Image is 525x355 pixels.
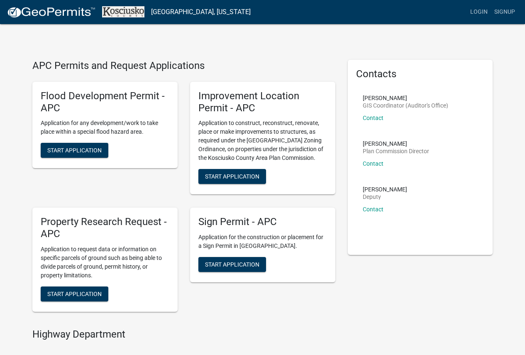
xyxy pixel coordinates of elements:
p: Deputy [363,194,407,200]
a: Signup [491,4,518,20]
img: Kosciusko County, Indiana [102,6,144,17]
h4: Highway Department [32,328,335,340]
p: Application to construct, reconstruct, renovate, place or make improvements to structures, as req... [198,119,327,162]
button: Start Application [198,169,266,184]
p: Application to request data or information on specific parcels of ground such as being able to di... [41,245,169,280]
span: Start Application [205,173,259,180]
button: Start Application [41,143,108,158]
p: [PERSON_NAME] [363,95,448,101]
span: Start Application [205,261,259,268]
a: [GEOGRAPHIC_DATA], [US_STATE] [151,5,251,19]
p: [PERSON_NAME] [363,141,429,147]
h5: Sign Permit - APC [198,216,327,228]
h5: Improvement Location Permit - APC [198,90,327,114]
p: Plan Commission Director [363,148,429,154]
span: Start Application [47,290,102,297]
a: Contact [363,160,383,167]
a: Contact [363,206,383,213]
p: Application for the construction or placement for a Sign Permit in [GEOGRAPHIC_DATA]. [198,233,327,250]
h4: APC Permits and Request Applications [32,60,335,72]
button: Start Application [41,286,108,301]
h5: Contacts [356,68,485,80]
button: Start Application [198,257,266,272]
p: GIS Coordinator (Auditor's Office) [363,103,448,108]
h5: Flood Development Permit - APC [41,90,169,114]
p: Application for any development/work to take place within a special flood hazard area. [41,119,169,136]
a: Login [467,4,491,20]
a: Contact [363,115,383,121]
h5: Property Research Request - APC [41,216,169,240]
p: [PERSON_NAME] [363,186,407,192]
span: Start Application [47,147,102,154]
